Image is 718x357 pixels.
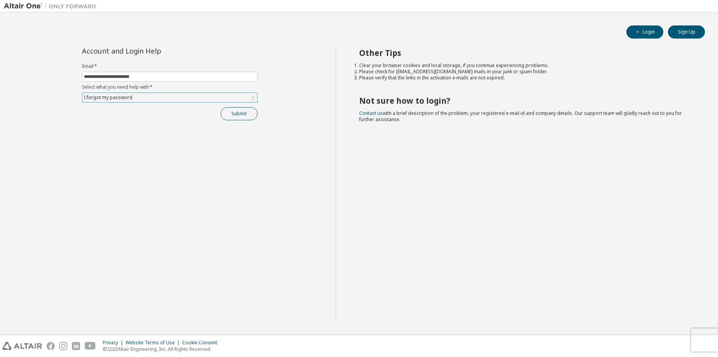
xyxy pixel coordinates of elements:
button: Submit [221,107,258,120]
div: Account and Login Help [82,48,223,54]
div: I forgot my password [83,93,134,102]
label: Email [82,63,258,69]
div: Privacy [103,340,126,346]
li: Please verify that the links in the activation e-mails are not expired. [359,75,691,81]
button: Login [626,25,663,39]
div: Cookie Consent [182,340,222,346]
img: instagram.svg [59,342,67,350]
img: altair_logo.svg [2,342,42,350]
li: Clear your browser cookies and local storage, if you continue experiencing problems. [359,62,691,69]
li: Please check for [EMAIL_ADDRESS][DOMAIN_NAME] mails in your junk or spam folder. [359,69,691,75]
img: linkedin.svg [72,342,80,350]
img: Altair One [4,2,100,10]
h2: Other Tips [359,48,691,58]
h2: Not sure how to login? [359,96,691,106]
img: facebook.svg [47,342,55,350]
a: Contact us [359,110,383,116]
div: I forgot my password [82,93,257,102]
label: Select what you need help with [82,84,258,90]
div: Website Terms of Use [126,340,182,346]
img: youtube.svg [85,342,96,350]
button: Sign Up [668,25,705,39]
span: with a brief description of the problem, your registered e-mail id and company details. Our suppo... [359,110,682,123]
p: © 2025 Altair Engineering, Inc. All Rights Reserved. [103,346,222,352]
